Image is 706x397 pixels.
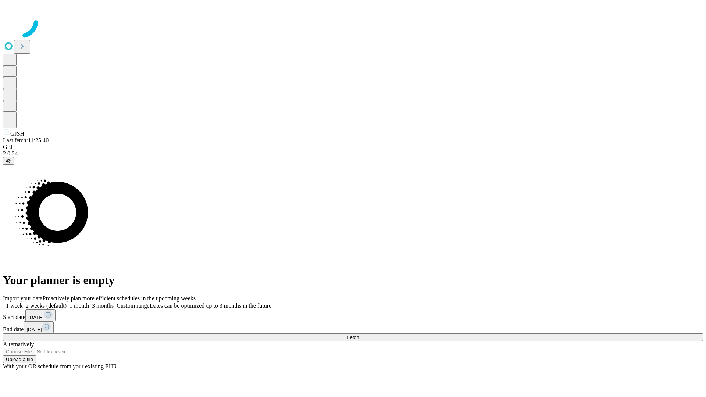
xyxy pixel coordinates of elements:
[69,303,89,309] span: 1 month
[28,315,44,320] span: [DATE]
[3,363,117,369] span: With your OR schedule from your existing EHR
[347,335,359,340] span: Fetch
[3,157,14,165] button: @
[43,295,197,301] span: Proactively plan more efficient schedules in the upcoming weeks.
[24,321,54,333] button: [DATE]
[26,303,67,309] span: 2 weeks (default)
[10,130,24,137] span: GJSH
[3,150,703,157] div: 2.0.241
[92,303,114,309] span: 3 months
[3,355,36,363] button: Upload a file
[3,309,703,321] div: Start date
[3,333,703,341] button: Fetch
[25,309,56,321] button: [DATE]
[3,321,703,333] div: End date
[6,158,11,164] span: @
[150,303,273,309] span: Dates can be optimized up to 3 months in the future.
[3,341,34,347] span: Alternatively
[117,303,149,309] span: Custom range
[3,273,703,287] h1: Your planner is empty
[26,327,42,332] span: [DATE]
[6,303,23,309] span: 1 week
[3,144,703,150] div: GEI
[3,295,43,301] span: Import your data
[3,137,49,143] span: Last fetch: 11:25:40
